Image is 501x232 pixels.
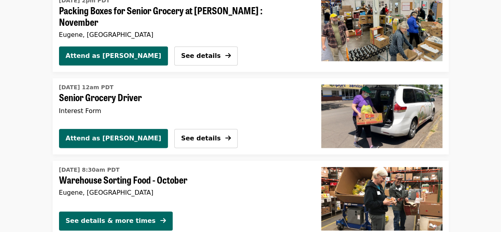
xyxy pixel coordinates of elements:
i: arrow-right icon [225,134,231,142]
span: See details [181,52,221,59]
button: See details [174,46,238,65]
img: Senior Grocery Driver organized by FOOD For Lane County [321,84,442,148]
span: Senior Grocery Driver [59,92,302,103]
button: Attend as [PERSON_NAME] [59,46,168,65]
time: [DATE] 8:30am PDT [59,166,120,174]
time: [DATE] 12am PDT [59,83,114,92]
span: Warehouse Sorting Food - October [59,174,309,186]
i: arrow-right icon [225,52,231,59]
div: See details & more times [66,216,156,226]
a: See details for "Senior Grocery Driver" [59,81,302,119]
span: Attend as [PERSON_NAME] [66,51,162,61]
button: See details [174,129,238,148]
span: Interest Form [59,107,101,115]
a: Senior Grocery Driver [315,78,449,154]
button: Attend as [PERSON_NAME] [59,129,168,148]
div: Eugene, [GEOGRAPHIC_DATA] [59,189,309,196]
button: See details & more times [59,211,173,230]
img: Warehouse Sorting Food - October organized by FOOD For Lane County [321,167,442,230]
span: Packing Boxes for Senior Grocery at [PERSON_NAME] : November [59,5,302,28]
span: Attend as [PERSON_NAME] [66,134,162,143]
span: See details [181,134,221,142]
i: arrow-right icon [160,217,166,224]
div: Eugene, [GEOGRAPHIC_DATA] [59,31,302,38]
